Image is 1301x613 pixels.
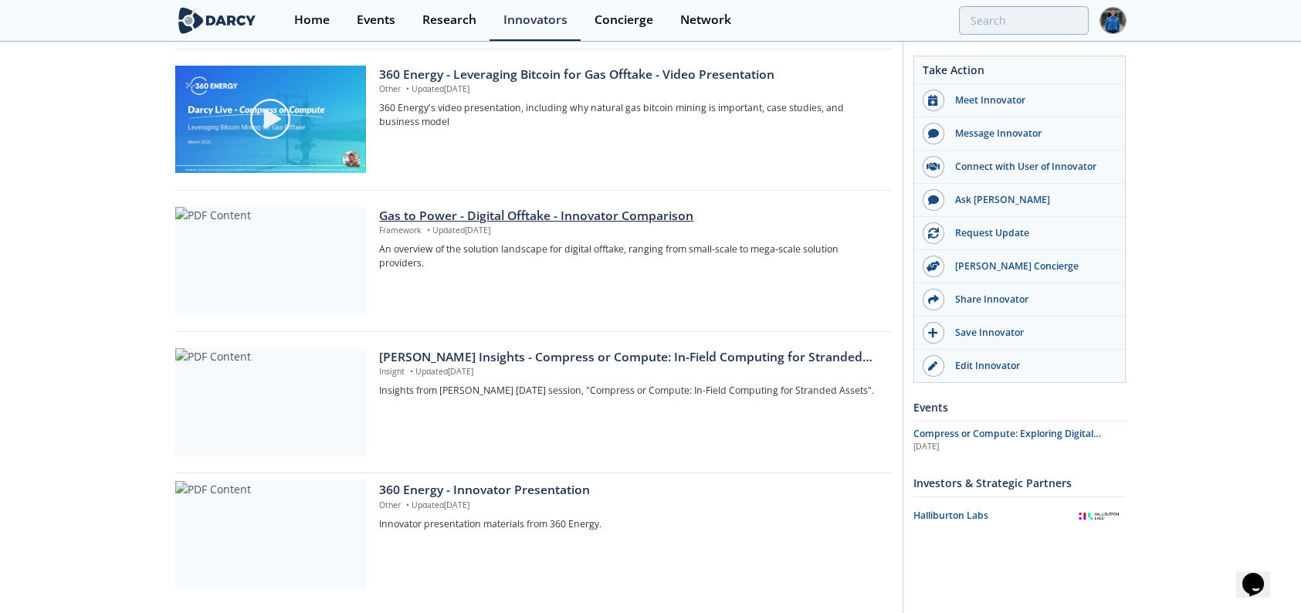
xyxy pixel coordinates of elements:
[407,366,415,377] span: •
[1099,7,1127,34] img: Profile
[914,62,1125,84] div: Take Action
[379,481,880,500] div: 360 Energy - Innovator Presentation
[379,101,880,130] p: 360 Energy's video presentation, including why natural gas bitcoin mining is important, case stud...
[379,207,880,225] div: Gas to Power - Digital Offtake - Innovator Comparison
[944,359,1117,373] div: Edit Innovator
[175,207,892,315] a: PDF Content Gas to Power - Digital Offtake - Innovator Comparison Framework •Updated[DATE] An ove...
[944,259,1117,273] div: [PERSON_NAME] Concierge
[503,14,567,26] div: Innovators
[959,6,1089,35] input: Advanced Search
[913,469,1126,496] div: Investors & Strategic Partners
[914,317,1125,350] button: Save Innovator
[680,14,731,26] div: Network
[294,14,330,26] div: Home
[913,394,1126,421] div: Events
[913,427,1126,453] a: Compress or Compute: Exploring Digital Offtake for Stranded Assets [DATE]
[913,427,1101,454] span: Compress or Compute: Exploring Digital Offtake for Stranded Assets
[944,127,1117,141] div: Message Innovator
[424,225,432,235] span: •
[403,500,412,510] span: •
[175,66,892,174] a: Video Content 360 Energy - Leveraging Bitcoin for Gas Offtake - Video Presentation Other •Updated...
[944,293,1117,306] div: Share Innovator
[175,66,366,173] img: Video Content
[175,7,259,34] img: logo-wide.svg
[944,226,1117,240] div: Request Update
[357,14,395,26] div: Events
[944,193,1117,207] div: Ask [PERSON_NAME]
[914,350,1125,382] a: Edit Innovator
[403,83,412,94] span: •
[913,503,1126,530] a: Halliburton Labs Halliburton Labs
[379,348,880,367] div: [PERSON_NAME] Insights - Compress or Compute: In-Field Computing for Stranded Assets
[379,384,880,398] p: Insights from [PERSON_NAME] [DATE] session, "Compress or Compute: In-Field Computing for Stranded...
[379,225,880,237] p: Framework Updated [DATE]
[379,242,880,271] p: An overview of the solution landscape for digital offtake, ranging from small-scale to mega-scale...
[379,517,880,531] p: Innovator presentation materials from 360 Energy.
[944,93,1117,107] div: Meet Innovator
[379,500,880,512] p: Other Updated [DATE]
[913,441,1126,453] div: [DATE]
[249,97,292,141] img: play-chapters-gray.svg
[379,83,880,96] p: Other Updated [DATE]
[913,509,1072,523] div: Halliburton Labs
[422,14,476,26] div: Research
[944,326,1117,340] div: Save Innovator
[175,481,892,589] a: PDF Content 360 Energy - Innovator Presentation Other •Updated[DATE] Innovator presentation mater...
[595,14,653,26] div: Concierge
[379,366,880,378] p: Insight Updated [DATE]
[175,348,892,456] a: PDF Content [PERSON_NAME] Insights - Compress or Compute: In-Field Computing for Stranded Assets ...
[1072,503,1126,530] img: Halliburton Labs
[944,160,1117,174] div: Connect with User of Innovator
[1236,551,1286,598] iframe: chat widget
[379,66,880,84] div: 360 Energy - Leveraging Bitcoin for Gas Offtake - Video Presentation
